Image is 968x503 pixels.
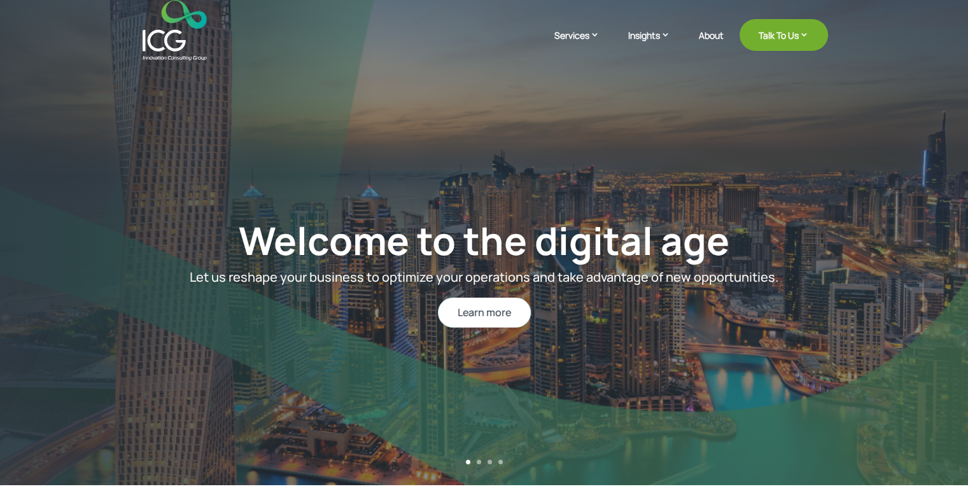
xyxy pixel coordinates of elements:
a: 2 [477,460,481,464]
span: Let us reshape your business to optimize your operations and take advantage of new opportunities. [190,268,778,286]
a: Services [554,29,612,60]
a: Welcome to the digital age [239,214,729,266]
a: 1 [466,460,470,464]
a: About [699,31,724,60]
a: Insights [628,29,683,60]
a: 4 [498,460,503,464]
a: Talk To Us [740,19,828,51]
a: 3 [488,460,492,464]
a: Learn more [438,298,531,327]
iframe: Chat Widget [756,366,968,503]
